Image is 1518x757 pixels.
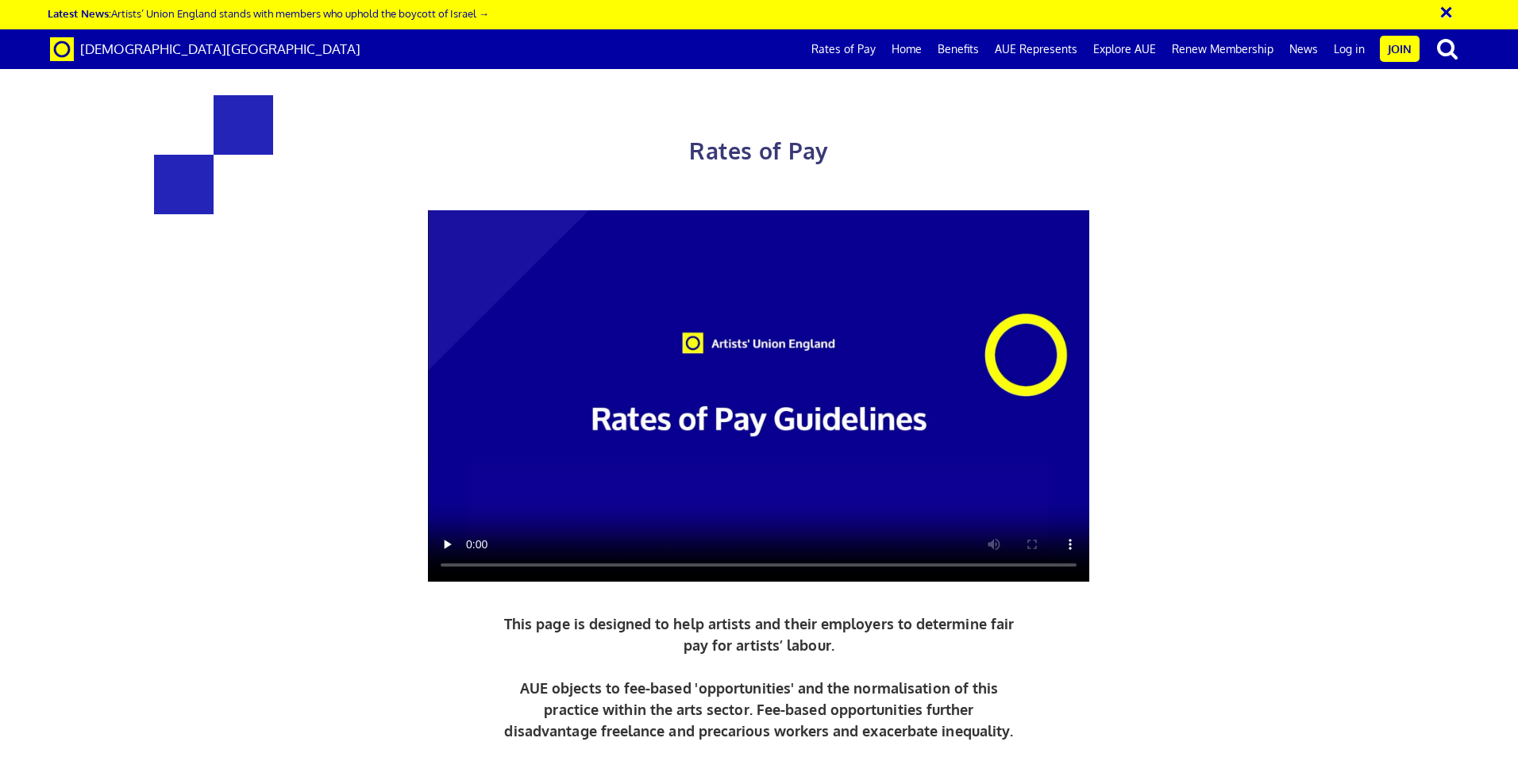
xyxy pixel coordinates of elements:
[987,29,1085,69] a: AUE Represents
[1380,36,1420,62] a: Join
[803,29,884,69] a: Rates of Pay
[1281,29,1326,69] a: News
[48,6,111,20] strong: Latest News:
[1423,32,1472,65] button: search
[1164,29,1281,69] a: Renew Membership
[500,613,1019,742] p: This page is designed to help artists and their employers to determine fair pay for artists’ labo...
[38,29,372,69] a: Brand [DEMOGRAPHIC_DATA][GEOGRAPHIC_DATA]
[930,29,987,69] a: Benefits
[884,29,930,69] a: Home
[689,136,828,165] span: Rates of Pay
[48,6,489,20] a: Latest News:Artists’ Union England stands with members who uphold the boycott of Israel →
[1326,29,1373,69] a: Log in
[80,40,360,57] span: [DEMOGRAPHIC_DATA][GEOGRAPHIC_DATA]
[1085,29,1164,69] a: Explore AUE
